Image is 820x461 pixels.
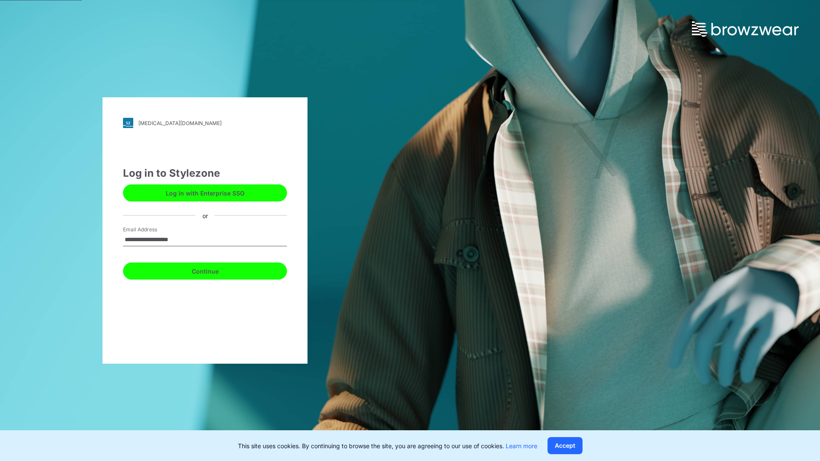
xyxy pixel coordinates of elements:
p: This site uses cookies. By continuing to browse the site, you are agreeing to our use of cookies. [238,441,537,450]
label: Email Address [123,226,183,233]
button: Log in with Enterprise SSO [123,184,287,201]
div: Log in to Stylezone [123,166,287,181]
img: svg+xml;base64,PHN2ZyB3aWR0aD0iMjgiIGhlaWdodD0iMjgiIHZpZXdCb3g9IjAgMCAyOCAyOCIgZmlsbD0ibm9uZSIgeG... [123,118,133,128]
a: Learn more [506,442,537,449]
div: or [196,211,215,220]
img: browzwear-logo.73288ffb.svg [692,21,799,37]
div: [MEDICAL_DATA][DOMAIN_NAME] [138,120,222,126]
button: Accept [548,437,583,454]
button: Continue [123,263,287,280]
a: [MEDICAL_DATA][DOMAIN_NAME] [123,118,287,128]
